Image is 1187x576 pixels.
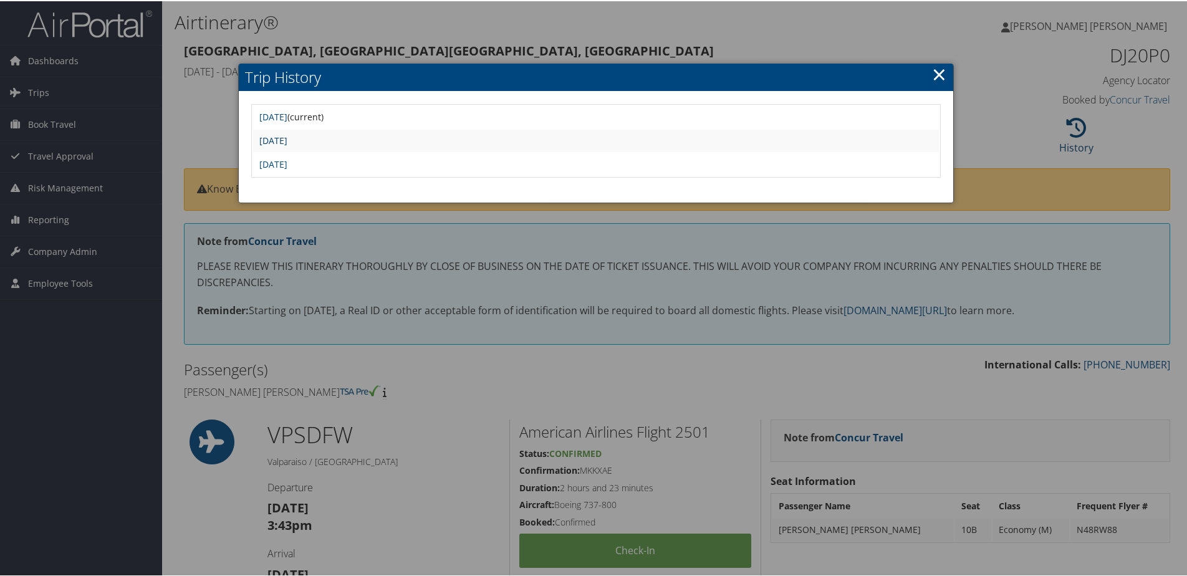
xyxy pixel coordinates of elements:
a: [DATE] [259,157,287,169]
h2: Trip History [239,62,953,90]
a: × [932,60,946,85]
a: [DATE] [259,133,287,145]
a: [DATE] [259,110,287,122]
td: (current) [253,105,938,127]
